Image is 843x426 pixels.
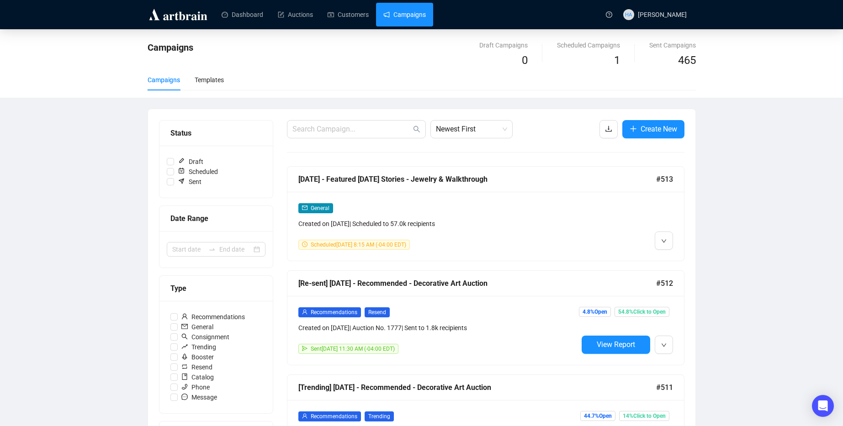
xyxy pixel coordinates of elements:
[181,384,188,390] span: phone
[292,124,411,135] input: Search Campaign...
[178,312,249,322] span: Recommendations
[174,177,205,187] span: Sent
[365,307,390,317] span: Resend
[170,213,262,224] div: Date Range
[479,40,528,50] div: Draft Campaigns
[298,278,656,289] div: [Re-sent] [DATE] - Recommended - Decorative Art Auction
[311,346,395,352] span: Sent [DATE] 11:30 AM (-04:00 EDT)
[181,353,188,360] span: rocket
[522,54,528,67] span: 0
[148,7,209,22] img: logo
[413,126,420,133] span: search
[178,382,213,392] span: Phone
[582,336,650,354] button: View Report
[630,125,637,132] span: plus
[311,205,329,211] span: General
[170,127,262,139] div: Status
[302,205,308,210] span: mail
[614,54,620,67] span: 1
[181,373,188,380] span: book
[208,246,216,253] span: to
[597,340,635,349] span: View Report
[365,411,394,421] span: Trending
[638,11,687,18] span: [PERSON_NAME]
[311,309,357,316] span: Recommendations
[298,382,656,393] div: [Trending] [DATE] - Recommended - Decorative Art Auction
[172,244,205,254] input: Start date
[302,309,308,315] span: user
[298,219,578,229] div: Created on [DATE] | Scheduled to 57.0k recipients
[195,75,224,85] div: Templates
[148,42,193,53] span: Campaigns
[302,242,308,247] span: clock-circle
[298,323,578,333] div: Created on [DATE] | Auction No. 1777 | Sent to 1.8k recipients
[436,121,507,138] span: Newest First
[178,392,221,402] span: Message
[328,3,369,26] a: Customers
[678,54,696,67] span: 465
[302,346,308,351] span: send
[615,307,669,317] span: 54.8% Click to Open
[311,242,406,248] span: Scheduled [DATE] 8:15 AM (-04:00 EDT)
[219,244,252,254] input: End date
[605,125,612,132] span: download
[298,174,656,185] div: [DATE] - Featured [DATE] Stories - Jewelry & Walkthrough
[181,394,188,400] span: message
[625,11,632,19] span: HA
[656,382,673,393] span: #511
[383,3,426,26] a: Campaigns
[580,411,615,421] span: 44.7% Open
[178,352,217,362] span: Booster
[174,167,222,177] span: Scheduled
[287,166,684,261] a: [DATE] - Featured [DATE] Stories - Jewelry & Walkthrough#513mailGeneralCreated on [DATE]| Schedul...
[661,342,667,348] span: down
[178,342,220,352] span: Trending
[311,413,357,420] span: Recommendations
[302,413,308,419] span: user
[148,75,180,85] div: Campaigns
[222,3,263,26] a: Dashboard
[181,333,188,340] span: search
[579,307,611,317] span: 4.8% Open
[622,120,684,138] button: Create New
[278,3,313,26] a: Auctions
[181,343,188,350] span: rise
[181,323,188,330] span: mail
[178,332,233,342] span: Consignment
[208,246,216,253] span: swap-right
[170,283,262,294] div: Type
[181,313,188,320] span: user
[178,362,216,372] span: Resend
[656,174,673,185] span: #513
[557,40,620,50] div: Scheduled Campaigns
[178,322,217,332] span: General
[174,157,207,167] span: Draft
[641,123,677,135] span: Create New
[181,363,188,370] span: retweet
[619,411,669,421] span: 14% Click to Open
[606,11,612,18] span: question-circle
[649,40,696,50] div: Sent Campaigns
[178,372,217,382] span: Catalog
[661,238,667,244] span: down
[287,270,684,365] a: [Re-sent] [DATE] - Recommended - Decorative Art Auction#512userRecommendationsResendCreated on [D...
[812,395,834,417] div: Open Intercom Messenger
[656,278,673,289] span: #512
